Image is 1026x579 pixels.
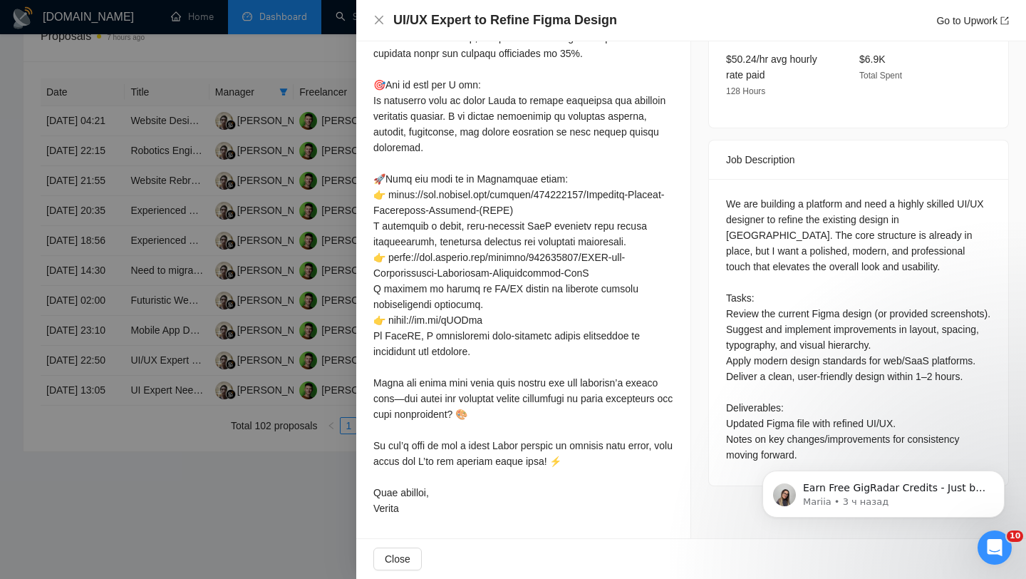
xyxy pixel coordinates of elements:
button: Close [373,548,422,570]
button: Close [373,14,385,26]
div: We are building a platform and need a highly skilled UI/UX designer to refine the existing design... [726,196,991,463]
iframe: Intercom notifications сообщение [741,441,1026,540]
span: $50.24/hr avg hourly rate paid [726,53,817,81]
span: close [373,14,385,26]
iframe: Intercom live chat [978,531,1012,565]
a: Go to Upworkexport [936,15,1009,26]
span: Close [385,551,410,567]
div: Job Description [726,140,991,179]
span: 10 [1007,531,1023,542]
span: Total Spent [859,71,902,81]
span: $6.9K [859,53,886,65]
h4: UI/UX Expert to Refine Figma Design [393,11,617,29]
span: export [1000,16,1009,25]
span: 128 Hours [726,86,765,96]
